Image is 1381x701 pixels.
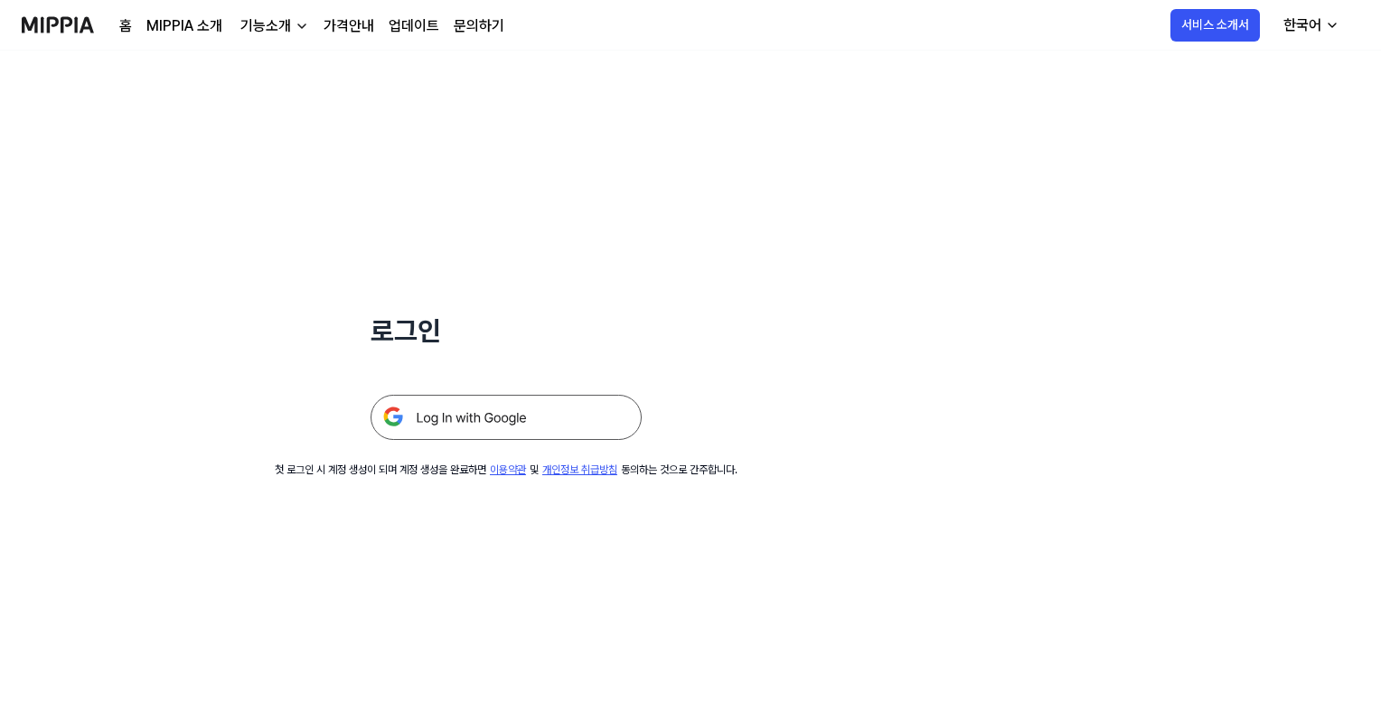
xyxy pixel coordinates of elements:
button: 서비스 소개서 [1170,9,1260,42]
a: 가격안내 [324,15,374,37]
button: 기능소개 [237,15,309,37]
a: 업데이트 [389,15,439,37]
a: 이용약관 [490,463,526,476]
h1: 로그인 [371,311,642,351]
div: 기능소개 [237,15,295,37]
a: 홈 [119,15,132,37]
div: 한국어 [1280,14,1325,36]
a: 개인정보 취급방침 [542,463,617,476]
div: 첫 로그인 시 계정 생성이 되며 계정 생성을 완료하면 및 동의하는 것으로 간주합니다. [275,462,737,478]
a: MIPPIA 소개 [146,15,222,37]
a: 문의하기 [454,15,504,37]
img: 구글 로그인 버튼 [371,395,642,440]
button: 한국어 [1269,7,1350,43]
img: down [295,19,309,33]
